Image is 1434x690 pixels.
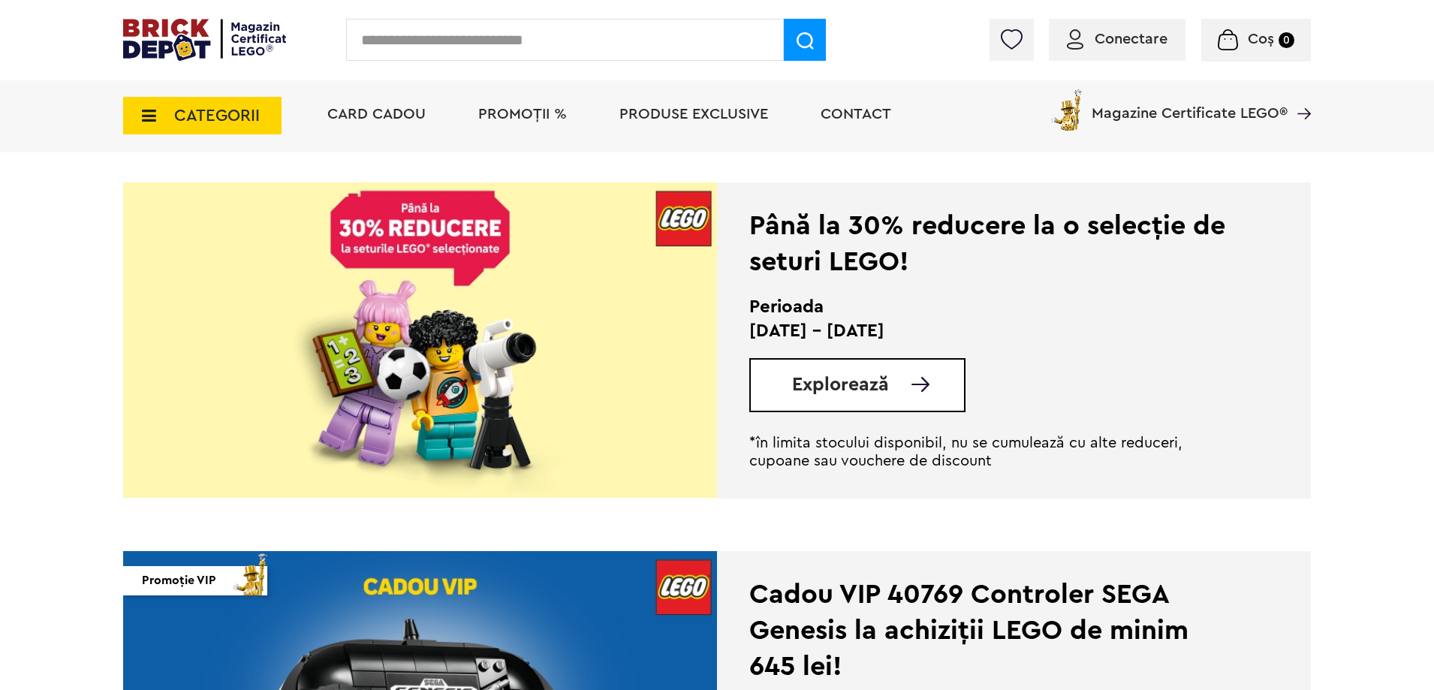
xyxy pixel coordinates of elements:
[1092,86,1288,121] span: Magazine Certificate LEGO®
[142,566,216,595] span: Promoție VIP
[821,107,891,122] a: Contact
[478,107,567,122] a: PROMOȚII %
[1095,32,1167,47] span: Conectare
[749,295,1237,319] h2: Perioada
[1279,32,1294,48] small: 0
[174,107,260,124] span: CATEGORII
[1067,32,1167,47] a: Conectare
[327,107,426,122] a: Card Cadou
[749,434,1237,470] p: *în limita stocului disponibil, nu se cumulează cu alte reduceri, cupoane sau vouchere de discount
[1248,32,1274,47] span: Coș
[749,208,1237,280] div: Până la 30% reducere la o selecție de seturi LEGO!
[792,375,889,394] span: Explorează
[227,550,275,595] img: vip_page_imag.png
[749,577,1237,685] div: Cadou VIP 40769 Controler SEGA Genesis la achiziții LEGO de minim 645 lei!
[619,107,768,122] a: Produse exclusive
[1288,86,1311,101] a: Magazine Certificate LEGO®
[749,319,1237,343] p: [DATE] - [DATE]
[792,375,964,394] a: Explorează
